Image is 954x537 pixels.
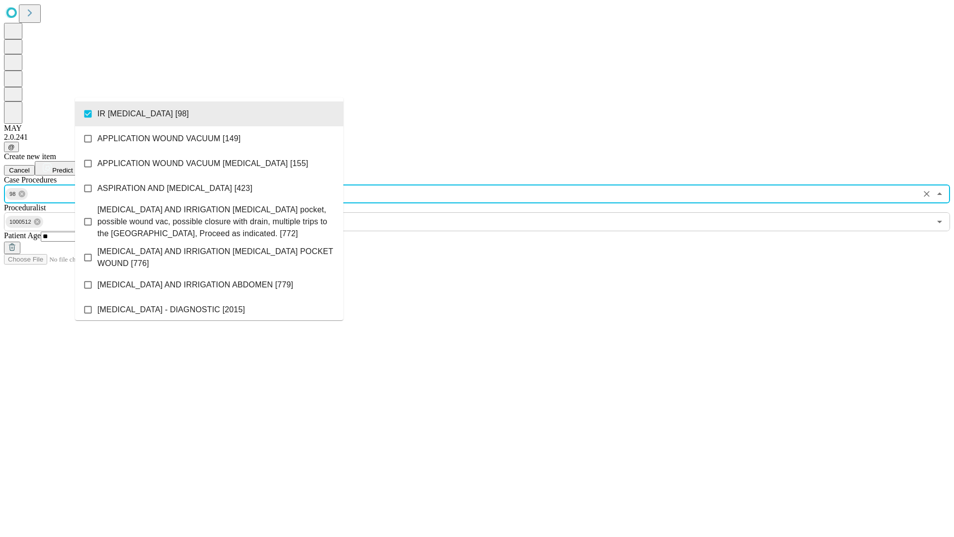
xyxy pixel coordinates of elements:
[97,108,189,120] span: IR [MEDICAL_DATA] [98]
[97,133,240,145] span: APPLICATION WOUND VACUUM [149]
[933,215,947,229] button: Open
[97,304,245,316] span: [MEDICAL_DATA] - DIAGNOSTIC [2015]
[8,143,15,151] span: @
[5,216,35,228] span: 1000512
[4,124,950,133] div: MAY
[97,246,335,269] span: [MEDICAL_DATA] AND IRRIGATION [MEDICAL_DATA] POCKET WOUND [776]
[933,187,947,201] button: Close
[97,182,252,194] span: ASPIRATION AND [MEDICAL_DATA] [423]
[9,167,30,174] span: Cancel
[4,231,41,240] span: Patient Age
[920,187,934,201] button: Clear
[4,203,46,212] span: Proceduralist
[5,188,28,200] div: 98
[35,161,80,176] button: Predict
[4,133,950,142] div: 2.0.241
[97,204,335,240] span: [MEDICAL_DATA] AND IRRIGATION [MEDICAL_DATA] pocket, possible wound vac, possible closure with dr...
[97,279,293,291] span: [MEDICAL_DATA] AND IRRIGATION ABDOMEN [779]
[5,216,43,228] div: 1000512
[97,158,308,170] span: APPLICATION WOUND VACUUM [MEDICAL_DATA] [155]
[4,176,57,184] span: Scheduled Procedure
[4,152,56,161] span: Create new item
[4,165,35,176] button: Cancel
[52,167,73,174] span: Predict
[4,142,19,152] button: @
[5,188,20,200] span: 98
